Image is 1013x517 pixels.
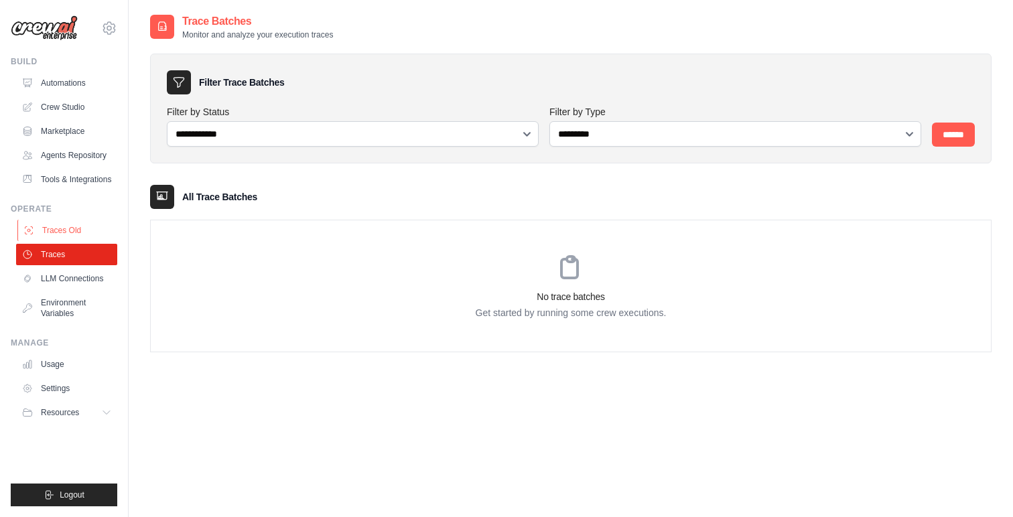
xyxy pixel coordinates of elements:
[11,56,117,67] div: Build
[549,105,921,119] label: Filter by Type
[11,15,78,41] img: Logo
[16,268,117,289] a: LLM Connections
[16,354,117,375] a: Usage
[167,105,539,119] label: Filter by Status
[16,378,117,399] a: Settings
[16,244,117,265] a: Traces
[16,72,117,94] a: Automations
[16,96,117,118] a: Crew Studio
[182,29,333,40] p: Monitor and analyze your execution traces
[16,169,117,190] a: Tools & Integrations
[41,407,79,418] span: Resources
[60,490,84,500] span: Logout
[11,484,117,506] button: Logout
[11,204,117,214] div: Operate
[16,145,117,166] a: Agents Repository
[16,121,117,142] a: Marketplace
[16,292,117,324] a: Environment Variables
[17,220,119,241] a: Traces Old
[16,402,117,423] button: Resources
[151,306,991,319] p: Get started by running some crew executions.
[182,13,333,29] h2: Trace Batches
[182,190,257,204] h3: All Trace Batches
[151,290,991,303] h3: No trace batches
[11,338,117,348] div: Manage
[199,76,284,89] h3: Filter Trace Batches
